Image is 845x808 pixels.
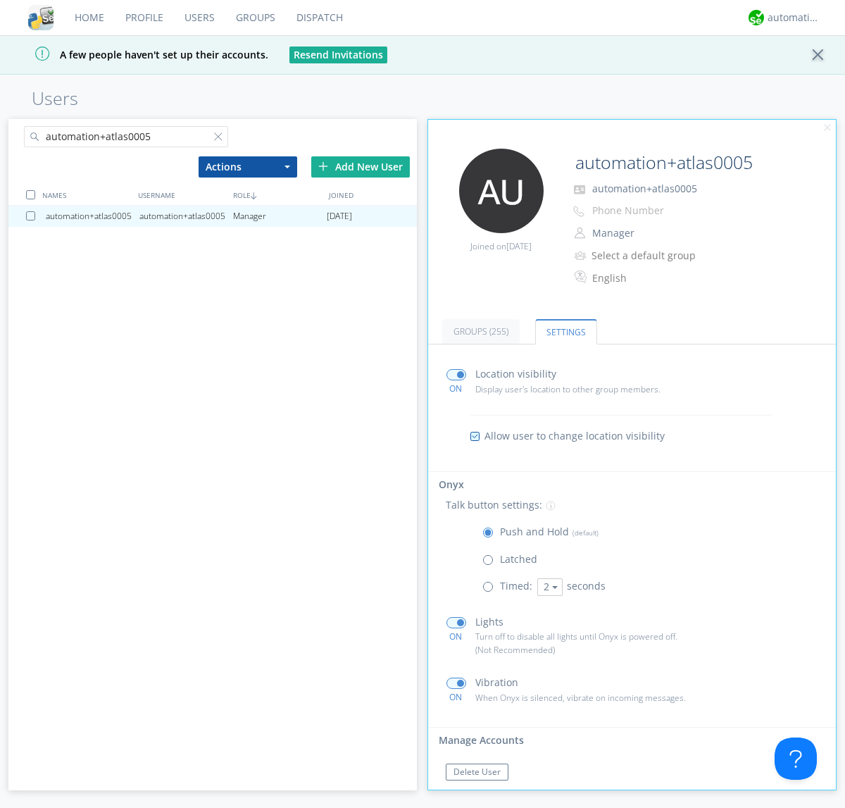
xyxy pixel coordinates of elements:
p: Vibration [475,675,518,690]
p: Timed: [500,578,532,594]
iframe: Toggle Customer Support [775,738,817,780]
img: cancel.svg [822,123,832,133]
p: When Onyx is silenced, vibrate on incoming messages. [475,691,709,704]
button: 2 [537,578,563,596]
img: 373638.png [459,149,544,233]
span: automation+atlas0005 [592,182,697,195]
p: Turn off to disable all lights until Onyx is powered off. [475,630,709,643]
input: Search users [24,126,228,147]
button: Manager [587,223,728,243]
div: automation+atlas [768,11,820,25]
div: Manager [233,206,327,227]
span: A few people haven't set up their accounts. [11,48,268,61]
div: automation+atlas0005 [46,206,139,227]
div: Select a default group [591,249,709,263]
span: [DATE] [327,206,352,227]
div: English [592,271,710,285]
img: In groups with Translation enabled, this user's messages will be automatically translated to and ... [575,268,589,285]
p: Push and Hold [500,524,599,540]
div: ROLE [230,185,325,205]
img: cddb5a64eb264b2086981ab96f4c1ba7 [28,5,54,30]
div: Add New User [311,156,410,178]
div: ON [440,630,472,642]
div: ON [440,691,472,703]
button: Actions [199,156,297,178]
span: (default) [569,528,599,537]
a: Settings [535,319,597,344]
img: phone-outline.svg [573,206,584,217]
div: automation+atlas0005 [139,206,233,227]
img: person-outline.svg [575,228,585,239]
p: Display user's location to other group members. [475,383,709,396]
div: NAMES [39,185,134,205]
p: Lights [475,614,503,630]
span: seconds [567,579,606,592]
p: Latched [500,552,537,567]
span: Allow user to change location visibility [484,429,665,443]
button: Delete User [446,764,508,781]
img: plus.svg [318,161,328,171]
p: Location visibility [475,366,556,382]
a: automation+atlas0005automation+atlas0005Manager[DATE] [8,206,417,227]
div: USERNAME [134,185,230,205]
span: Joined on [470,240,532,252]
p: (Not Recommended) [475,643,709,657]
span: [DATE] [506,240,532,252]
div: ON [440,383,472,394]
button: Resend Invitations [289,46,387,63]
div: JOINED [325,185,420,205]
a: Groups (255) [442,319,520,344]
img: d2d01cd9b4174d08988066c6d424eccd [749,10,764,25]
img: icon-alert-users-thin-outline.svg [575,246,588,265]
p: Talk button settings: [446,497,542,513]
input: Name [570,149,797,177]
